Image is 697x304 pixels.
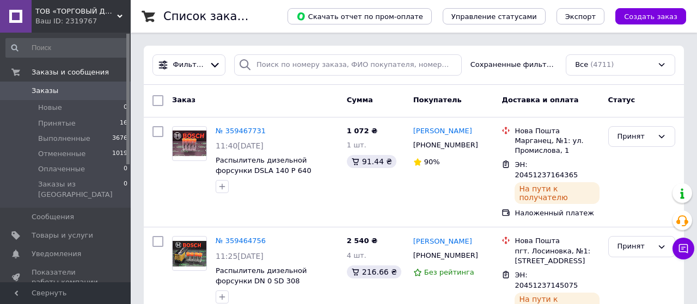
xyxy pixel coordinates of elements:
span: Уведомления [32,249,81,259]
span: 4 шт. [347,251,366,259]
button: Скачать отчет по пром-оплате [288,8,432,24]
span: Заказ [172,96,195,104]
div: Нова Пошта [515,126,599,136]
div: На пути к получателю [515,182,599,204]
span: 1 шт. [347,141,366,149]
a: Фото товару [172,236,207,271]
a: № 359464756 [216,237,266,245]
input: Поиск [5,38,129,58]
span: 11:40[DATE] [216,141,264,150]
span: 1 072 ₴ [347,127,377,135]
span: Экспорт [565,13,596,21]
span: Создать заказ [624,13,677,21]
span: 1019 [112,149,127,159]
span: Управление статусами [451,13,537,21]
a: [PERSON_NAME] [413,126,472,137]
span: Без рейтинга [424,268,474,276]
button: Экспорт [557,8,604,24]
span: Отмененные [38,149,85,159]
span: Заказы из [GEOGRAPHIC_DATA] [38,179,124,199]
span: Товары и услуги [32,231,93,240]
span: 90% [424,158,440,166]
div: Принят [617,241,653,252]
span: 3676 [112,134,127,144]
a: Фото товару [172,126,207,161]
span: [PHONE_NUMBER] [413,251,478,259]
span: Покупатель [413,96,462,104]
span: Оплаченные [38,164,85,174]
button: Управление статусами [443,8,546,24]
span: Новые [38,103,62,113]
span: (4711) [590,60,614,69]
span: ТОВ «ТОРГОВЫЙ ДОМ "ТПС"» [35,7,117,16]
div: 216.66 ₴ [347,265,401,278]
a: Создать заказ [604,12,686,20]
input: Поиск по номеру заказа, ФИО покупателя, номеру телефона, Email, номеру накладной [234,54,462,76]
span: Статус [608,96,635,104]
span: Заказы [32,86,58,96]
a: № 359467731 [216,127,266,135]
span: [PHONE_NUMBER] [413,141,478,149]
span: 0 [124,103,127,113]
span: Заказы и сообщения [32,67,109,77]
h1: Список заказов [163,10,257,23]
span: ЭН: 20451237145075 [515,271,578,289]
span: ЭН: 20451237164365 [515,160,578,179]
div: 91.44 ₴ [347,155,396,168]
div: Нова Пошта [515,236,599,246]
div: Принят [617,131,653,142]
span: 16 [120,119,127,128]
a: [PERSON_NAME] [413,237,472,247]
span: 0 [124,164,127,174]
a: Распылитель дизельной форсунки DSLA 140 P 640 (0433175124) BOSCH PSA Jumper, Boxer [216,156,311,195]
img: Фото товару [173,131,206,156]
div: Марганец, №1: ул. Промислова, 1 [515,136,599,156]
span: Сумма [347,96,373,104]
button: Создать заказ [615,8,686,24]
span: Принятые [38,119,76,128]
img: Фото товару [173,241,206,266]
span: 2 540 ₴ [347,237,377,245]
span: Фильтры [173,60,205,70]
div: Ваш ID: 2319767 [35,16,131,26]
span: Все [575,60,588,70]
div: пгт. Лосиновка, №1: [STREET_ADDRESS] [515,246,599,266]
span: 0 [124,179,127,199]
button: Чат с покупателем [672,238,694,259]
span: Показатели работы компании [32,268,101,287]
span: Доставка и оплата [502,96,578,104]
span: Сохраненные фильтры: [470,60,557,70]
span: Скачать отчет по пром-оплате [296,11,423,21]
div: Наложенный платеж [515,208,599,218]
span: 11:25[DATE] [216,252,264,260]
span: Сообщения [32,212,74,222]
span: Выполненные [38,134,90,144]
